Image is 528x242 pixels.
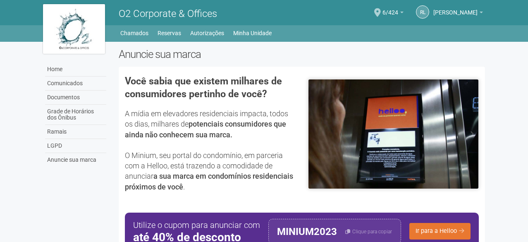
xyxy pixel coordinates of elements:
a: RL [416,5,429,19]
a: Documentos [45,91,106,105]
a: Chamados [120,27,148,39]
strong: potenciais consumidores que ainda não conhecem sua marca. [125,120,286,139]
a: Anuncie sua marca [45,153,106,167]
img: logo.jpg [43,4,105,54]
span: O2 Corporate & Offices [119,8,217,19]
img: helloo-1.jpeg [308,79,479,189]
a: Home [45,62,106,77]
a: Ramais [45,125,106,139]
a: Ir para a Helloo [409,223,471,240]
span: 6/424 [382,1,398,16]
a: 6/424 [382,10,404,17]
a: Minha Unidade [233,27,272,39]
a: [PERSON_NAME] [433,10,483,17]
a: Grade de Horários dos Ônibus [45,105,106,125]
h3: Você sabia que existem milhares de consumidores pertinho de você? [125,75,296,100]
a: Reservas [158,27,181,39]
p: A mídia em elevadores residenciais impacta, todos os dias, milhares de O Minium, seu portal do co... [125,108,296,192]
a: LGPD [45,139,106,153]
a: Comunicados [45,77,106,91]
strong: a sua marca em condomínios residenciais próximos de você [125,172,293,191]
a: Autorizações [190,27,224,39]
span: Robson Luiz Ferraro Motta [433,1,478,16]
h2: Anuncie sua marca [119,48,485,60]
